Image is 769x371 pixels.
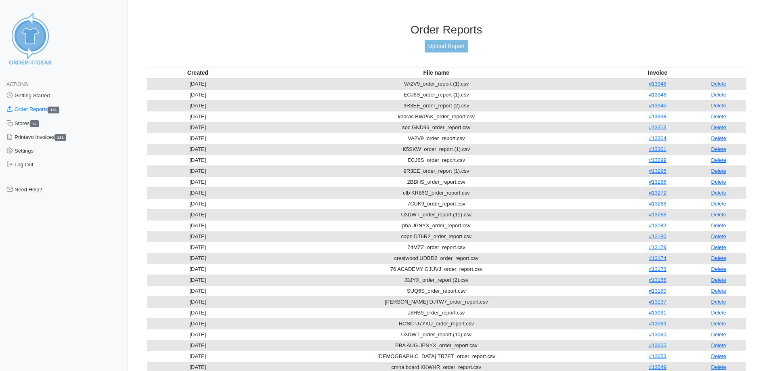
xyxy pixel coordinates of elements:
[147,264,249,275] td: [DATE]
[147,89,249,100] td: [DATE]
[649,92,666,98] a: #13346
[249,166,624,176] td: 9R3EE_order_report (1).csv
[649,321,666,327] a: #13069
[711,135,727,141] a: Delete
[147,242,249,253] td: [DATE]
[711,179,727,185] a: Delete
[249,187,624,198] td: cfb KR86G_order_report.csv
[711,299,727,305] a: Delete
[711,168,727,174] a: Delete
[147,187,249,198] td: [DATE]
[249,89,624,100] td: ECJ6S_order_report (1).csv
[711,92,727,98] a: Delete
[711,201,727,207] a: Delete
[711,103,727,109] a: Delete
[249,329,624,340] td: U3DWT_order_report (10).csv
[649,255,666,261] a: #13174
[711,222,727,228] a: Delete
[249,231,624,242] td: cape DT6R2_order_report.csv
[711,190,727,196] a: Delete
[711,255,727,261] a: Delete
[711,244,727,250] a: Delete
[54,134,66,141] span: 131
[249,242,624,253] td: 74MZZ_order_report.csv
[711,113,727,119] a: Delete
[147,133,249,144] td: [DATE]
[649,157,666,163] a: #13299
[147,351,249,362] td: [DATE]
[711,81,727,87] a: Delete
[147,155,249,166] td: [DATE]
[147,23,746,37] h3: Order Reports
[649,103,666,109] a: #13345
[147,144,249,155] td: [DATE]
[711,288,727,294] a: Delete
[249,318,624,329] td: ROSC U7YKU_order_report.csv
[711,124,727,130] a: Delete
[649,113,666,119] a: #13338
[649,201,666,207] a: #13268
[249,176,624,187] td: 2BBHS_order_report.csv
[249,133,624,144] td: VA2V9_order_report.csv
[624,67,691,78] th: Invoice
[249,209,624,220] td: U3DWT_order_report (11).csv
[711,233,727,239] a: Delete
[147,296,249,307] td: [DATE]
[711,266,727,272] a: Delete
[649,124,666,130] a: #13313
[249,111,624,122] td: kobras BWPAK_order_report.csv
[649,342,666,348] a: #13055
[249,285,624,296] td: SUQ6S_order_report.csv
[147,78,249,90] td: [DATE]
[649,179,666,185] a: #13286
[249,67,624,78] th: File name
[147,231,249,242] td: [DATE]
[649,266,666,272] a: #13173
[649,353,666,359] a: #13053
[649,364,666,370] a: #13049
[147,111,249,122] td: [DATE]
[711,212,727,218] a: Delete
[711,353,727,359] a: Delete
[711,277,727,283] a: Delete
[649,288,666,294] a: #13160
[649,135,666,141] a: #13304
[249,122,624,133] td: soc GND96_order_report.csv
[711,157,727,163] a: Delete
[249,264,624,275] td: 76 ACADEMY GJUVJ_order_report.csv
[649,244,666,250] a: #13179
[249,351,624,362] td: [DEMOGRAPHIC_DATA] TR7ET_order_report.csv
[649,168,666,174] a: #13295
[649,212,666,218] a: #13266
[711,364,727,370] a: Delete
[649,233,666,239] a: #13180
[711,331,727,337] a: Delete
[147,275,249,285] td: [DATE]
[147,176,249,187] td: [DATE]
[30,120,40,127] span: 75
[249,100,624,111] td: 9R3EE_order_report (2).csv
[249,155,624,166] td: ECJ6S_order_report.csv
[48,107,59,113] span: 131
[711,146,727,152] a: Delete
[147,307,249,318] td: [DATE]
[147,253,249,264] td: [DATE]
[249,307,624,318] td: J8HB9_order_report.csv
[249,253,624,264] td: crestwood UDBD2_order_report.csv
[147,318,249,329] td: [DATE]
[249,198,624,209] td: 7CUK9_order_report.csv
[649,310,666,316] a: #13091
[711,321,727,327] a: Delete
[249,144,624,155] td: K5SKW_order_report (1).csv
[649,277,666,283] a: #13166
[249,340,624,351] td: PBA AUG JPNYX_order_report.csv
[249,275,624,285] td: J3JYX_order_report (2).csv
[649,299,666,305] a: #13137
[249,78,624,90] td: VA2V9_order_report (1).csv
[649,190,666,196] a: #13272
[649,331,666,337] a: #13060
[147,329,249,340] td: [DATE]
[147,67,249,78] th: Created
[147,166,249,176] td: [DATE]
[147,220,249,231] td: [DATE]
